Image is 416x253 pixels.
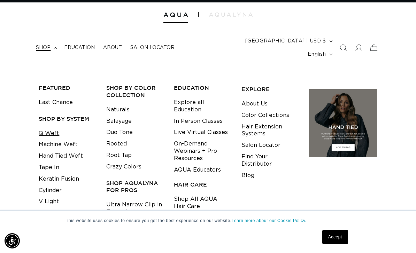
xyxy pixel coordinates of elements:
[174,193,231,212] a: Shop All AQUA Hair Care
[106,199,163,218] a: Ultra Narrow Clip in Extensions
[245,38,326,45] span: [GEOGRAPHIC_DATA] | USD $
[174,181,231,188] h3: HAIR CARE
[174,164,221,176] a: AQUA Educators
[106,138,127,150] a: Rooted
[126,40,179,55] a: Salon Locator
[241,140,280,151] a: Salon Locator
[163,13,188,17] img: Aqua Hair Extensions
[39,196,59,207] a: V Light
[241,34,336,48] button: [GEOGRAPHIC_DATA] | USD $
[39,115,95,122] h3: SHOP BY SYSTEM
[60,40,99,55] a: Education
[241,151,298,170] a: Find Your Distributor
[106,180,163,194] h3: Shop AquaLyna for Pros
[36,45,51,51] span: shop
[381,220,416,253] iframe: Chat Widget
[106,127,133,138] a: Duo Tone
[106,84,163,99] h3: Shop by Color Collection
[66,218,350,224] p: This website uses cookies to ensure you get the best experience on our website.
[5,233,20,248] div: Accessibility Menu
[232,218,307,223] a: Learn more about our Cookie Policy.
[106,116,132,127] a: Balayage
[103,45,122,51] span: About
[241,98,268,110] a: About Us
[174,138,231,164] a: On-Demand Webinars + Pro Resources
[39,185,62,196] a: Cylinder
[336,40,351,55] summary: Search
[241,170,254,181] a: Blog
[209,13,253,17] img: aqualyna.com
[241,110,289,121] a: Color Collections
[303,48,335,61] button: English
[106,150,132,161] a: Root Tap
[174,84,231,92] h3: EDUCATION
[64,45,95,51] span: Education
[39,84,95,92] h3: FEATURED
[106,104,130,116] a: Naturals
[174,127,228,138] a: Live Virtual Classes
[99,40,126,55] a: About
[174,97,231,116] a: Explore all Education
[130,45,175,51] span: Salon Locator
[39,150,83,162] a: Hand Tied Weft
[308,51,326,58] span: English
[241,121,298,140] a: Hair Extension Systems
[39,139,78,150] a: Machine Weft
[322,230,348,244] a: Accept
[241,86,298,93] h3: EXPLORE
[106,161,141,173] a: Crazy Colors
[39,128,59,139] a: Q Weft
[32,40,60,55] summary: shop
[174,116,223,127] a: In Person Classes
[39,173,79,185] a: Keratin Fusion
[39,97,73,108] a: Last Chance
[39,162,59,173] a: Tape In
